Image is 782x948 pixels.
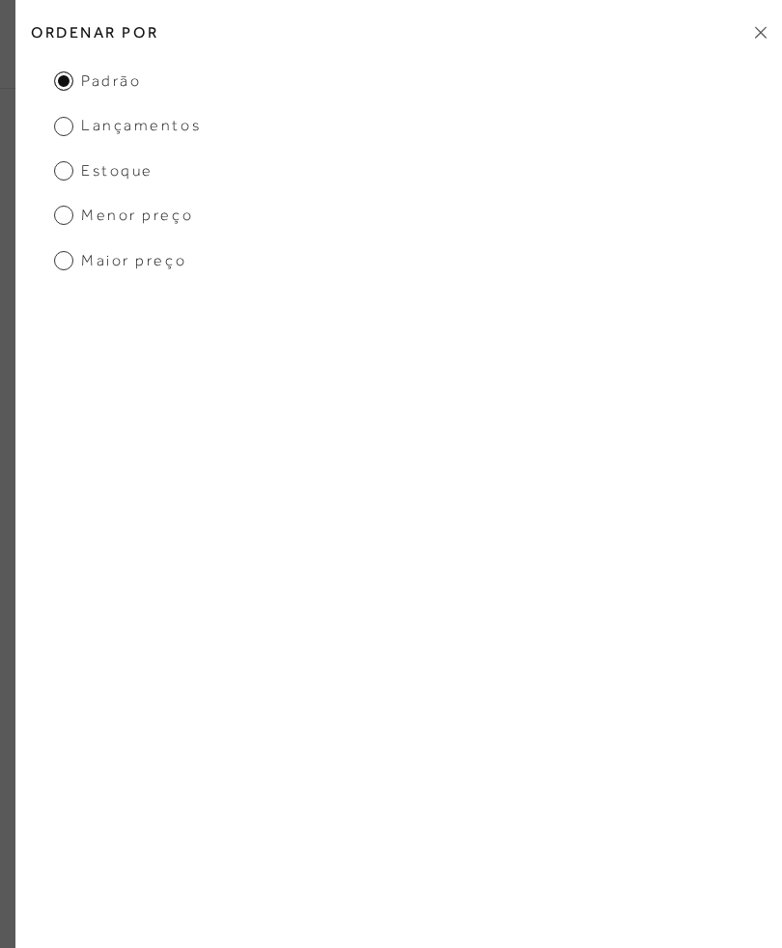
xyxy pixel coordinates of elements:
span: Estoque [54,160,154,181]
span: Lançamentos [54,115,201,136]
h2: Ordenar por [15,10,782,55]
span: Padrão [54,70,141,92]
span: Maior preço [54,250,186,271]
span: Menor preço [54,205,193,226]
